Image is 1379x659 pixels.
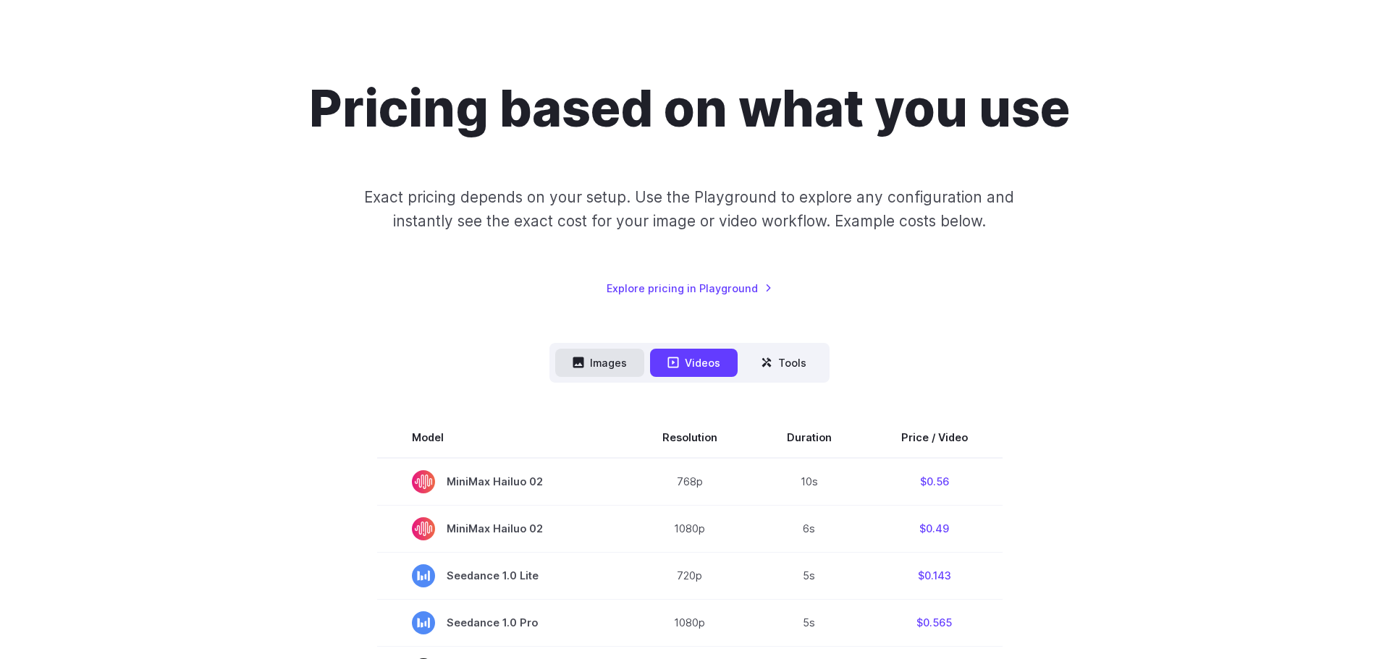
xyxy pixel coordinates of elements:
span: MiniMax Hailuo 02 [412,470,593,493]
p: Exact pricing depends on your setup. Use the Playground to explore any configuration and instantl... [337,185,1042,234]
span: MiniMax Hailuo 02 [412,517,593,540]
th: Model [377,417,628,458]
th: Resolution [628,417,752,458]
td: 1080p [628,505,752,552]
button: Tools [743,349,824,377]
th: Duration [752,417,866,458]
td: 5s [752,599,866,646]
td: $0.49 [866,505,1003,552]
td: 768p [628,458,752,506]
td: 1080p [628,599,752,646]
td: $0.56 [866,458,1003,506]
td: 10s [752,458,866,506]
span: Seedance 1.0 Lite [412,564,593,587]
td: 5s [752,552,866,599]
button: Videos [650,349,738,377]
td: $0.565 [866,599,1003,646]
a: Explore pricing in Playground [607,280,772,297]
td: 720p [628,552,752,599]
span: Seedance 1.0 Pro [412,611,593,634]
td: 6s [752,505,866,552]
h1: Pricing based on what you use [309,78,1070,139]
button: Images [555,349,644,377]
th: Price / Video [866,417,1003,458]
td: $0.143 [866,552,1003,599]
